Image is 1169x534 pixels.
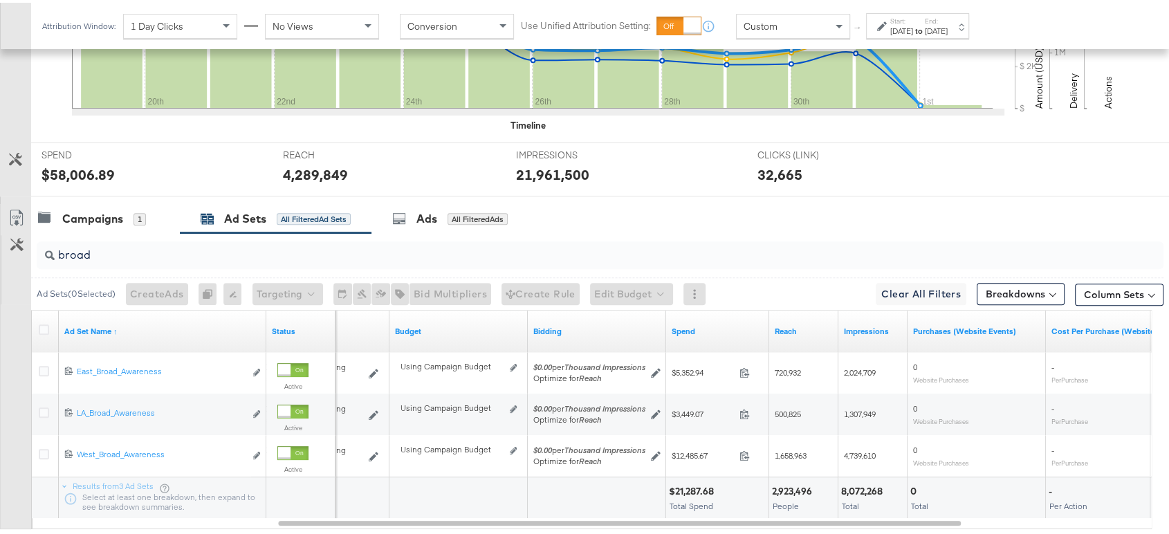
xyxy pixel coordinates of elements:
[913,414,969,423] sub: Website Purchases
[277,210,351,223] div: All Filtered Ad Sets
[401,441,506,452] div: Using Campaign Budget
[1033,45,1045,106] text: Amount (USD)
[564,400,645,411] em: Thousand Impressions
[672,365,734,375] span: $5,352.94
[283,162,348,182] div: 4,289,849
[277,421,309,430] label: Active
[913,323,1040,334] a: The number of times a purchase was made tracked by your Custom Audience pixel on your website aft...
[890,23,913,34] div: [DATE]
[37,285,116,297] div: Ad Sets ( 0 Selected)
[1049,482,1056,495] div: -
[670,498,713,508] span: Total Spend
[283,146,387,159] span: REACH
[42,162,115,182] div: $58,006.89
[913,456,969,464] sub: Website Purchases
[516,162,589,182] div: 21,961,500
[199,280,223,302] div: 0
[911,498,928,508] span: Total
[401,358,506,369] div: Using Campaign Budget
[913,400,917,411] span: 0
[913,442,917,452] span: 0
[772,482,816,495] div: 2,923,496
[841,482,887,495] div: 8,072,268
[925,23,948,34] div: [DATE]
[273,17,313,30] span: No Views
[1051,456,1088,464] sub: Per Purchase
[224,208,266,224] div: Ad Sets
[669,482,718,495] div: $21,287.68
[977,280,1065,302] button: Breakdowns
[533,359,645,369] span: per
[416,208,437,224] div: Ads
[890,14,913,23] label: Start:
[925,14,948,23] label: End:
[64,323,261,334] a: Your Ad Set name.
[533,442,552,452] em: $0.00
[672,406,734,416] span: $3,449.07
[533,323,661,334] a: Shows your bid and optimisation settings for this Ad Set.
[516,146,620,159] span: IMPRESSIONS
[1067,71,1080,106] text: Delivery
[77,363,245,374] div: East_Broad_Awareness
[842,498,859,508] span: Total
[533,400,552,411] em: $0.00
[62,208,123,224] div: Campaigns
[510,116,546,129] div: Timeline
[42,146,145,159] span: SPEND
[844,448,876,458] span: 4,739,610
[1051,373,1088,381] sub: Per Purchase
[407,17,457,30] span: Conversion
[77,405,245,419] a: LA_Broad_Awareness
[1051,400,1054,411] span: -
[77,363,245,378] a: East_Broad_Awareness
[1102,73,1114,106] text: Actions
[1075,281,1163,303] button: Column Sets
[1051,359,1054,369] span: -
[1051,442,1054,452] span: -
[77,446,245,461] a: West_Broad_Awareness
[579,453,602,463] em: Reach
[42,19,116,28] div: Attribution Window:
[844,365,876,375] span: 2,024,709
[277,379,309,388] label: Active
[533,359,552,369] em: $0.00
[131,17,183,30] span: 1 Day Clicks
[564,359,645,369] em: Thousand Impressions
[521,17,651,30] label: Use Unified Attribution Setting:
[913,359,917,369] span: 0
[913,373,969,381] sub: Website Purchases
[775,323,833,334] a: The number of people your ad was served to.
[134,210,146,223] div: 1
[579,370,602,380] em: Reach
[844,406,876,416] span: 1,307,949
[533,442,645,452] span: per
[77,405,245,416] div: LA_Broad_Awareness
[1049,498,1087,508] span: Per Action
[533,400,645,411] span: per
[775,365,801,375] span: 720,932
[401,400,506,411] div: Using Campaign Budget
[744,17,777,30] span: Custom
[775,406,801,416] span: 500,825
[910,482,921,495] div: 0
[533,453,645,464] div: Optimize for
[672,323,764,334] a: The total amount spent to date.
[844,323,902,334] a: The number of times your ad was served. On mobile apps an ad is counted as served the first time ...
[272,323,330,334] a: Shows the current state of your Ad Set.
[55,233,1061,260] input: Search Ad Set Name, ID or Objective
[913,23,925,33] strong: to
[876,280,966,302] button: Clear All Filters
[1051,414,1088,423] sub: Per Purchase
[533,370,645,381] div: Optimize for
[852,24,865,28] span: ↑
[757,162,802,182] div: 32,665
[881,283,961,300] span: Clear All Filters
[775,448,807,458] span: 1,658,963
[579,412,602,422] em: Reach
[277,462,309,471] label: Active
[757,146,861,159] span: CLICKS (LINK)
[672,448,734,458] span: $12,485.67
[77,446,245,457] div: West_Broad_Awareness
[773,498,799,508] span: People
[533,412,645,423] div: Optimize for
